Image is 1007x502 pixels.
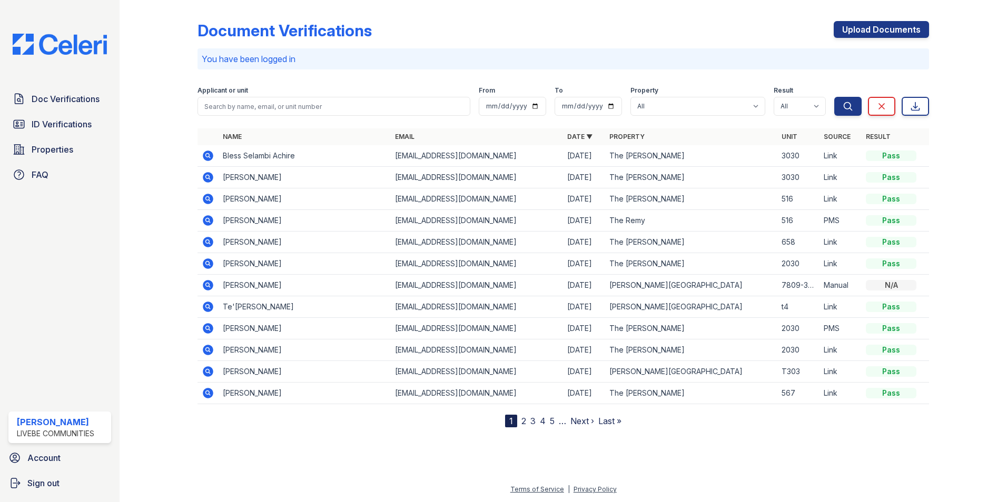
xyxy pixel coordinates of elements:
a: 5 [550,416,555,426]
td: [PERSON_NAME] [219,253,391,275]
div: Pass [866,215,916,226]
td: [DATE] [563,253,605,275]
td: [DATE] [563,339,605,361]
td: The [PERSON_NAME] [605,232,777,253]
td: [PERSON_NAME][GEOGRAPHIC_DATA] [605,296,777,318]
a: Properties [8,139,111,160]
button: Sign out [4,473,115,494]
a: 2 [521,416,526,426]
td: Link [820,339,862,361]
div: Pass [866,172,916,183]
label: Property [630,86,658,95]
td: [PERSON_NAME] [219,383,391,404]
td: [DATE] [563,275,605,296]
td: [PERSON_NAME] [219,275,391,296]
td: [EMAIL_ADDRESS][DOMAIN_NAME] [391,275,563,296]
td: [PERSON_NAME] [219,318,391,339]
label: Result [774,86,793,95]
input: Search by name, email, or unit number [198,97,470,116]
td: [PERSON_NAME] [219,188,391,210]
td: 2030 [777,339,820,361]
td: [DATE] [563,167,605,188]
div: Pass [866,345,916,355]
span: Doc Verifications [32,93,100,105]
img: CE_Logo_Blue-a8612792a0a2168367f1c8372b55b34899dd931a85d93a1a3d3e32e68fde9ad4.png [4,34,115,55]
td: The [PERSON_NAME] [605,383,777,404]
span: … [559,415,566,427]
td: [EMAIL_ADDRESS][DOMAIN_NAME] [391,188,563,210]
td: [DATE] [563,318,605,339]
td: Manual [820,275,862,296]
td: [DATE] [563,145,605,167]
div: N/A [866,280,916,290]
a: 3 [530,416,536,426]
td: [EMAIL_ADDRESS][DOMAIN_NAME] [391,145,563,167]
td: 3030 [777,145,820,167]
td: The Remy [605,210,777,232]
a: FAQ [8,164,111,185]
div: Pass [866,194,916,204]
a: Account [4,447,115,468]
span: Properties [32,143,73,156]
span: FAQ [32,168,48,181]
a: ID Verifications [8,114,111,135]
td: Link [820,361,862,383]
td: 2030 [777,318,820,339]
a: Upload Documents [834,21,929,38]
td: Te'[PERSON_NAME] [219,296,391,318]
a: Last » [598,416,621,426]
td: [EMAIL_ADDRESS][DOMAIN_NAME] [391,296,563,318]
td: Link [820,167,862,188]
td: t4 [777,296,820,318]
label: From [479,86,495,95]
div: Document Verifications [198,21,372,40]
td: [EMAIL_ADDRESS][DOMAIN_NAME] [391,318,563,339]
td: [DATE] [563,188,605,210]
td: Link [820,232,862,253]
td: [EMAIL_ADDRESS][DOMAIN_NAME] [391,361,563,383]
div: Pass [866,237,916,247]
td: The [PERSON_NAME] [605,339,777,361]
td: [PERSON_NAME][GEOGRAPHIC_DATA] [605,361,777,383]
label: To [555,86,563,95]
td: 516 [777,188,820,210]
span: Sign out [27,477,60,489]
td: [EMAIL_ADDRESS][DOMAIN_NAME] [391,167,563,188]
td: The [PERSON_NAME] [605,145,777,167]
td: [PERSON_NAME] [219,210,391,232]
div: Pass [866,302,916,312]
td: [EMAIL_ADDRESS][DOMAIN_NAME] [391,383,563,404]
div: Pass [866,323,916,334]
td: PMS [820,210,862,232]
td: [PERSON_NAME] [219,361,391,383]
td: [PERSON_NAME] [219,339,391,361]
div: Pass [866,388,916,398]
span: Account [27,451,61,464]
td: [DATE] [563,232,605,253]
td: 2030 [777,253,820,275]
a: Result [866,133,891,140]
td: Link [820,383,862,404]
div: Pass [866,258,916,269]
div: Pass [866,366,916,377]
td: [DATE] [563,361,605,383]
td: [PERSON_NAME] [219,167,391,188]
td: The [PERSON_NAME] [605,318,777,339]
a: Source [824,133,851,140]
label: Applicant or unit [198,86,248,95]
a: Date ▼ [567,133,593,140]
a: Property [609,133,645,140]
td: Link [820,253,862,275]
td: 516 [777,210,820,232]
a: Terms of Service [510,485,564,493]
span: ID Verifications [32,118,92,130]
td: 567 [777,383,820,404]
a: Doc Verifications [8,88,111,109]
a: Name [223,133,242,140]
td: 658 [777,232,820,253]
a: Unit [782,133,797,140]
a: Next › [570,416,594,426]
a: 4 [540,416,546,426]
td: Link [820,145,862,167]
td: [EMAIL_ADDRESS][DOMAIN_NAME] [391,210,563,232]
